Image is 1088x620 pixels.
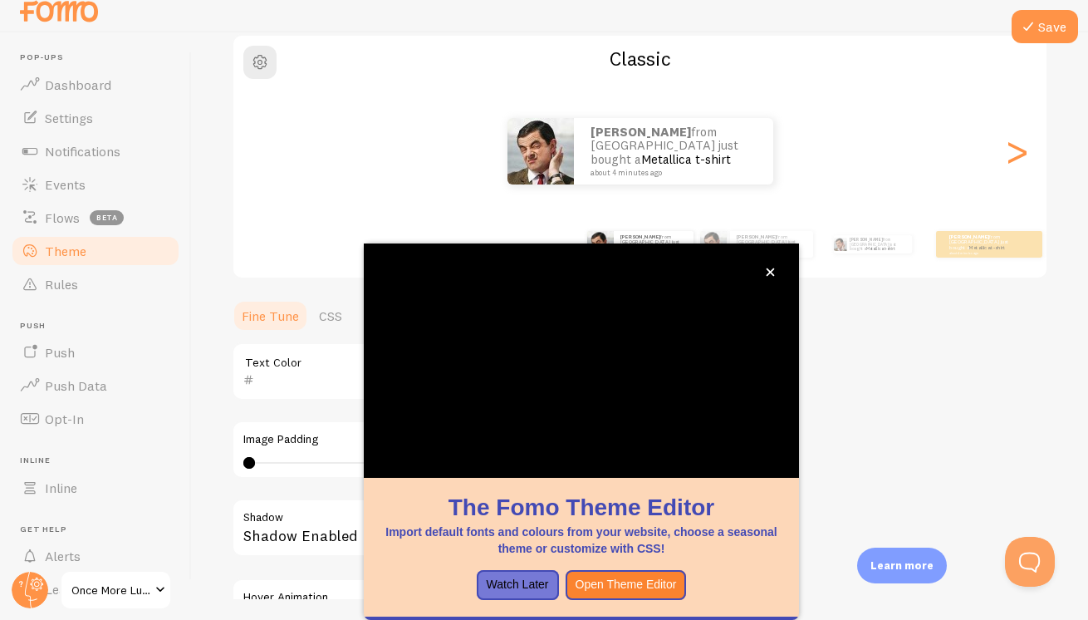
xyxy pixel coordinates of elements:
[10,336,181,369] a: Push
[762,263,779,281] button: close,
[10,369,181,402] a: Push Data
[10,168,181,201] a: Events
[232,299,309,332] a: Fine Tune
[949,251,1014,254] small: about 4 minutes ago
[10,101,181,135] a: Settings
[949,234,989,240] strong: [PERSON_NAME]
[857,548,947,583] div: Learn more
[20,52,181,63] span: Pop-ups
[10,201,181,234] a: Flows beta
[566,570,687,600] button: Open Theme Editor
[364,244,799,620] div: The Fomo Theme EditorImport default fonts and colours from your website, choose a seasonal theme ...
[969,244,1005,251] a: Metallica t-shirt
[641,151,731,167] a: Metallica t-shirt
[10,471,181,504] a: Inline
[384,491,779,524] h1: The Fomo Theme Editor
[20,321,181,332] span: Push
[233,46,1046,71] h2: Classic
[1007,91,1027,211] div: Next slide
[507,118,574,185] img: Fomo
[850,235,905,253] p: from [GEOGRAPHIC_DATA] just bought a
[10,402,181,435] a: Opt-In
[870,558,934,573] p: Learn more
[45,344,75,361] span: Push
[866,246,894,251] a: Metallica t-shirt
[45,76,111,93] span: Dashboard
[10,68,181,101] a: Dashboard
[45,548,81,564] span: Alerts
[45,377,107,394] span: Push Data
[850,237,883,242] strong: [PERSON_NAME]
[45,243,86,259] span: Theme
[309,299,352,332] a: CSS
[620,234,687,254] p: from [GEOGRAPHIC_DATA] just bought a
[477,570,559,600] button: Watch Later
[620,234,660,240] strong: [PERSON_NAME]
[45,411,84,427] span: Opt-In
[834,238,847,251] img: Fomo
[45,176,86,193] span: Events
[10,234,181,268] a: Theme
[90,210,124,225] span: beta
[243,432,718,447] label: Image Padding
[591,125,757,177] p: from [GEOGRAPHIC_DATA] just bought a
[737,234,777,240] strong: [PERSON_NAME]
[1012,10,1078,43] button: Save
[45,480,77,496] span: Inline
[45,209,80,226] span: Flows
[384,524,779,557] p: Import default fonts and colours from your website, choose a seasonal theme or customize with CSS!
[10,135,181,168] a: Notifications
[700,231,727,258] img: Fomo
[45,110,93,126] span: Settings
[949,234,1016,254] p: from [GEOGRAPHIC_DATA] just bought a
[591,124,691,140] strong: [PERSON_NAME]
[45,276,78,293] span: Rules
[1005,537,1055,587] iframe: Help Scout Beacon - Open
[591,169,752,177] small: about 4 minutes ago
[587,231,614,258] img: Fomo
[737,251,805,254] small: about 4 minutes ago
[10,539,181,573] a: Alerts
[10,268,181,301] a: Rules
[232,499,730,559] div: Shadow Enabled
[737,234,806,254] p: from [GEOGRAPHIC_DATA] just bought a
[20,524,181,535] span: Get Help
[45,143,120,160] span: Notifications
[71,580,150,600] span: Once More Luxury
[60,570,172,610] a: Once More Luxury
[20,455,181,466] span: Inline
